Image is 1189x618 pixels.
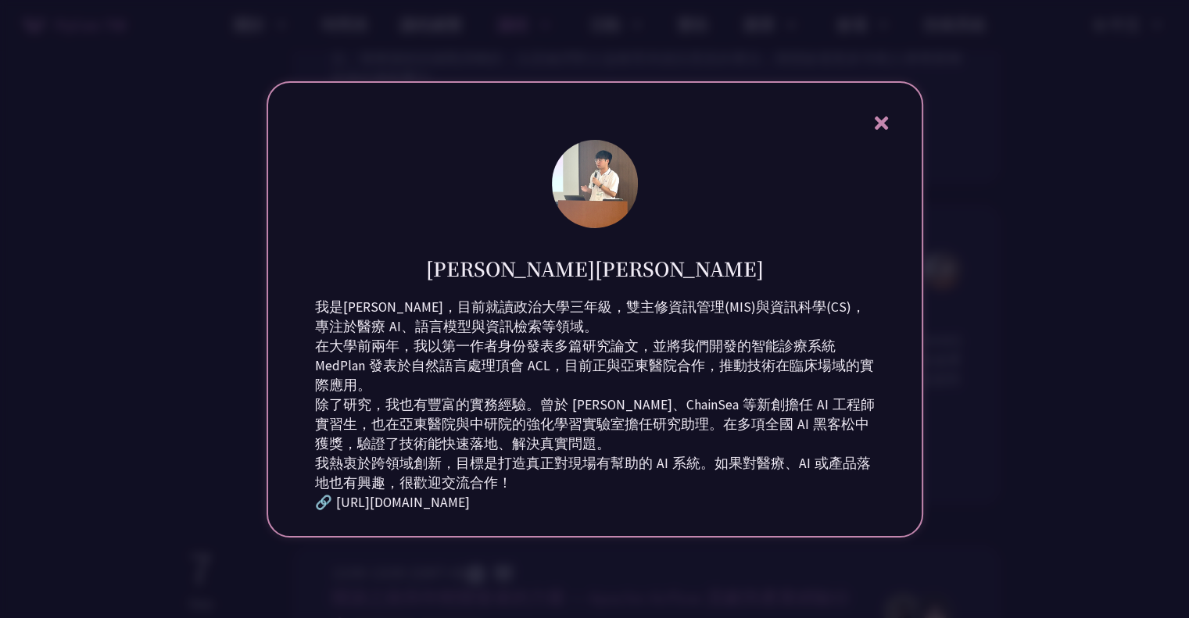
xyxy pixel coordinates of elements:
[552,140,638,229] img: photo
[315,298,875,337] div: 我是[PERSON_NAME]，目前就讀政治大學三年級，雙主修資訊管理(MIS)與資訊科學(CS)，專注於醫療 AI、語言模型與資訊檢索等領域。
[315,454,875,493] div: 我熱衷於跨領域創新，目標是打造真正對現場有幫助的 AI 系統。如果對醫療、AI 或產品落地也有興趣，很歡迎交流合作！
[315,395,875,454] div: 除了研究，我也有豐富的實務經驗。曾於 [PERSON_NAME]、ChainSea 等新創擔任 AI 工程師實習生，也在亞東醫院與中研院的強化學習實驗室擔任研究助理。在多項全國 AI 黑客松中獲...
[315,337,875,395] div: 在大學前兩年，我以第一作者身份發表多篇研究論文，並將我們開發的智能診療系統 MedPlan 發表於自然語言處理頂會 ACL，目前正與亞東醫院合作，推動技術在臨床場域的實際應用。
[315,493,875,513] div: 🔗 [URL][DOMAIN_NAME]
[426,255,764,282] h1: [PERSON_NAME][PERSON_NAME]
